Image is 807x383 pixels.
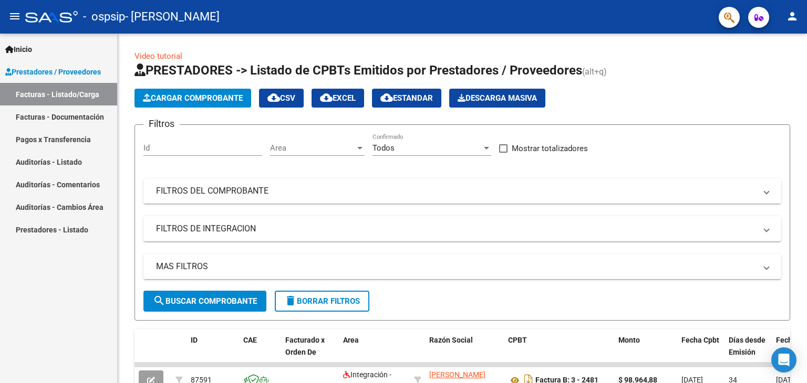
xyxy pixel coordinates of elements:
button: Descarga Masiva [449,89,545,108]
mat-icon: cloud_download [267,91,280,104]
mat-icon: cloud_download [320,91,333,104]
span: [PERSON_NAME] [429,370,485,379]
span: CSV [267,93,295,103]
datatable-header-cell: CAE [239,329,281,375]
mat-icon: person [786,10,799,23]
span: - ospsip [83,5,125,28]
button: Buscar Comprobante [143,291,266,312]
mat-panel-title: FILTROS DE INTEGRACION [156,223,756,235]
span: EXCEL [320,93,356,103]
span: ID [191,336,198,344]
button: Estandar [372,89,441,108]
mat-panel-title: MAS FILTROS [156,261,756,272]
span: Area [343,336,359,344]
datatable-header-cell: Area [339,329,410,375]
div: Open Intercom Messenger [771,347,796,373]
span: Area [270,143,355,153]
span: Estandar [380,93,433,103]
span: Prestadores / Proveedores [5,66,101,78]
span: - [PERSON_NAME] [125,5,220,28]
datatable-header-cell: Monto [614,329,677,375]
mat-panel-title: FILTROS DEL COMPROBANTE [156,185,756,197]
datatable-header-cell: ID [187,329,239,375]
mat-icon: cloud_download [380,91,393,104]
datatable-header-cell: Razón Social [425,329,504,375]
datatable-header-cell: Fecha Cpbt [677,329,725,375]
button: CSV [259,89,304,108]
mat-expansion-panel-header: FILTROS DE INTEGRACION [143,216,781,241]
span: Todos [373,143,395,153]
span: Razón Social [429,336,473,344]
datatable-header-cell: CPBT [504,329,614,375]
span: Fecha Recibido [776,336,805,356]
span: (alt+q) [582,67,607,77]
a: Video tutorial [134,51,182,61]
mat-expansion-panel-header: FILTROS DEL COMPROBANTE [143,178,781,204]
mat-icon: delete [284,294,297,307]
mat-icon: menu [8,10,21,23]
span: Mostrar totalizadores [512,142,588,155]
mat-icon: search [153,294,165,307]
span: Descarga Masiva [458,93,537,103]
span: Borrar Filtros [284,296,360,306]
span: Inicio [5,44,32,55]
h3: Filtros [143,116,180,131]
app-download-masive: Descarga masiva de comprobantes (adjuntos) [449,89,545,108]
span: Buscar Comprobante [153,296,257,306]
span: Facturado x Orden De [285,336,325,356]
span: Monto [618,336,640,344]
span: CAE [243,336,257,344]
span: Fecha Cpbt [681,336,719,344]
datatable-header-cell: Facturado x Orden De [281,329,339,375]
datatable-header-cell: Días desde Emisión [725,329,772,375]
mat-expansion-panel-header: MAS FILTROS [143,254,781,279]
button: Cargar Comprobante [134,89,251,108]
span: PRESTADORES -> Listado de CPBTs Emitidos por Prestadores / Proveedores [134,63,582,78]
span: Cargar Comprobante [143,93,243,103]
span: Días desde Emisión [729,336,765,356]
button: EXCEL [312,89,364,108]
span: CPBT [508,336,527,344]
button: Borrar Filtros [275,291,369,312]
